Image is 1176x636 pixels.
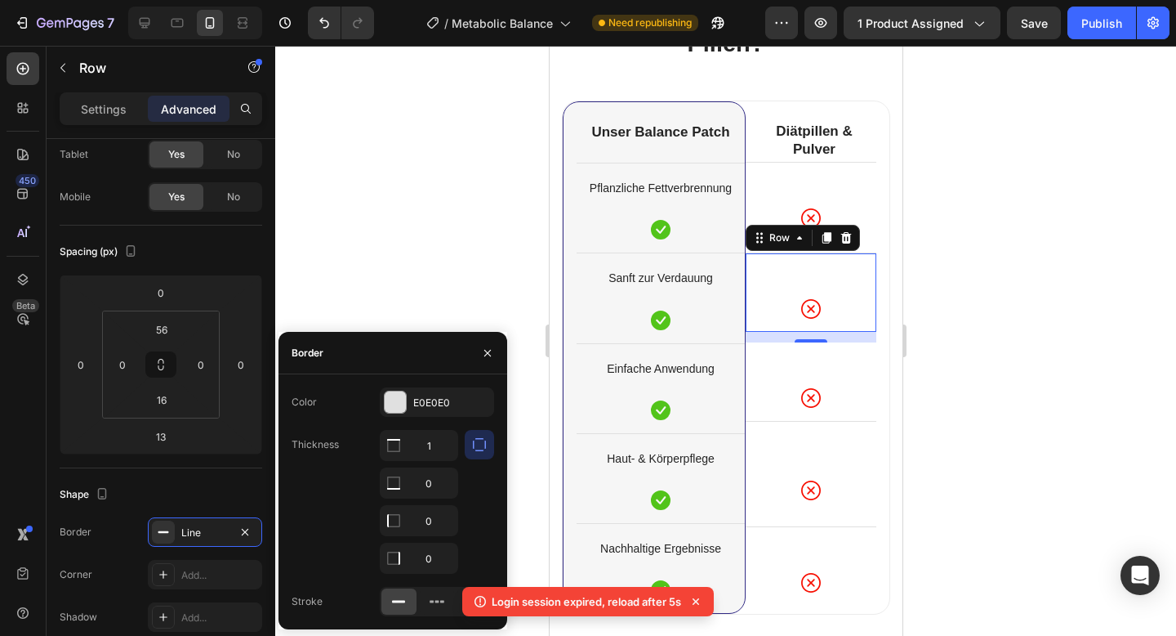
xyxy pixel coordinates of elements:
[381,468,457,498] input: Auto
[110,352,135,377] input: 0px
[81,101,127,118] p: Settings
[444,15,448,32] span: /
[857,15,964,32] span: 1 product assigned
[168,147,185,162] span: Yes
[292,437,339,452] div: Thickness
[413,396,490,410] div: E0E0E0
[60,610,97,625] div: Shadow
[16,174,39,187] div: 450
[1021,16,1048,30] span: Save
[107,13,114,33] p: 7
[308,7,374,39] div: Undo/Redo
[181,611,258,625] div: Add...
[168,190,185,204] span: Yes
[1067,7,1136,39] button: Publish
[12,299,39,312] div: Beta
[145,280,177,305] input: 0
[189,352,213,377] input: 0px
[181,526,229,540] div: Line
[844,7,1000,39] button: 1 product assigned
[145,387,178,412] input: l
[381,506,457,535] input: Auto
[381,431,457,460] input: Auto
[7,7,122,39] button: 7
[60,190,91,204] div: Mobile
[608,16,692,30] span: Need republishing
[227,190,240,204] span: No
[492,593,681,610] p: Login session expired, reload after 5s
[60,241,140,263] div: Spacing (px)
[292,346,323,361] div: Border
[292,594,323,609] div: Stroke
[452,15,553,32] span: Metabolic Balance
[145,424,177,449] input: 13
[69,352,93,377] input: 0
[227,147,240,162] span: No
[79,58,218,78] p: Row
[60,525,91,540] div: Border
[1120,556,1160,595] div: Open Intercom Messenger
[292,395,317,410] div: Color
[550,46,902,636] iframe: Design area
[60,147,88,162] div: Tablet
[381,544,457,573] input: Auto
[1081,15,1122,32] div: Publish
[60,484,112,506] div: Shape
[1007,7,1061,39] button: Save
[181,568,258,583] div: Add...
[145,317,178,342] input: 56px
[60,567,92,582] div: Corner
[161,101,216,118] p: Advanced
[229,352,253,377] input: 0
